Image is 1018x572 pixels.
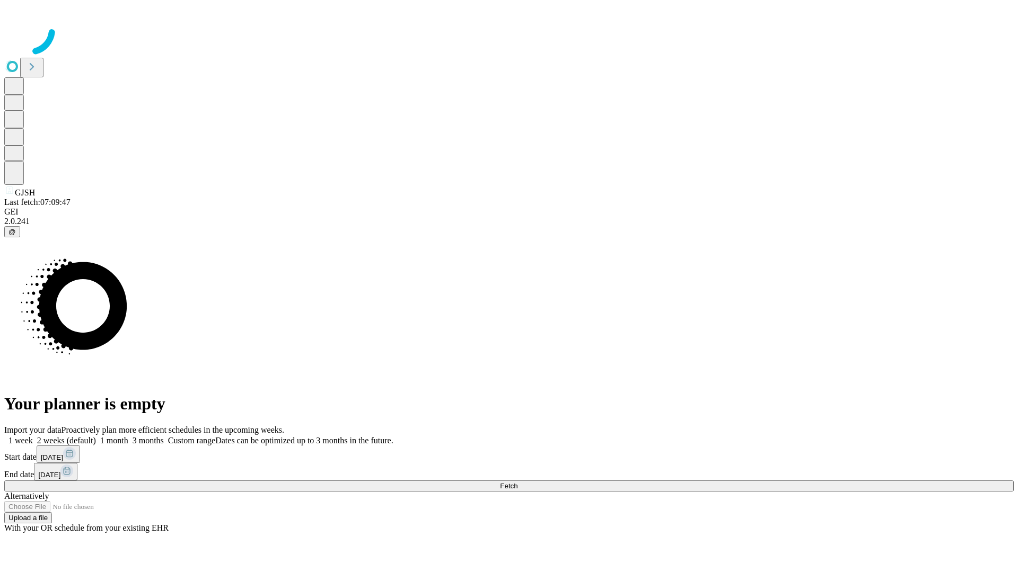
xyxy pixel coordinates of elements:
[37,445,80,463] button: [DATE]
[8,228,16,236] span: @
[4,491,49,501] span: Alternatively
[34,463,77,480] button: [DATE]
[100,436,128,445] span: 1 month
[4,480,1014,491] button: Fetch
[4,512,52,523] button: Upload a file
[4,207,1014,217] div: GEI
[4,463,1014,480] div: End date
[215,436,393,445] span: Dates can be optimized up to 3 months in the future.
[168,436,215,445] span: Custom range
[38,471,60,479] span: [DATE]
[8,436,33,445] span: 1 week
[4,217,1014,226] div: 2.0.241
[500,482,517,490] span: Fetch
[15,188,35,197] span: GJSH
[62,425,284,434] span: Proactively plan more efficient schedules in the upcoming weeks.
[4,425,62,434] span: Import your data
[37,436,96,445] span: 2 weeks (default)
[133,436,164,445] span: 3 months
[4,523,169,532] span: With your OR schedule from your existing EHR
[4,198,71,207] span: Last fetch: 07:09:47
[4,445,1014,463] div: Start date
[4,394,1014,414] h1: Your planner is empty
[41,453,63,461] span: [DATE]
[4,226,20,237] button: @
